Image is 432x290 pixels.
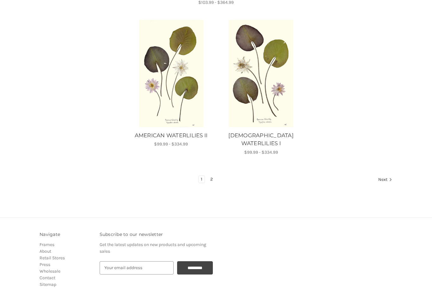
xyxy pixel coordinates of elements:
[199,176,205,183] a: Page 1 of 2
[219,132,303,148] a: AMERICAN WATERLILIES I, Price range from $99.99 to $334.99
[100,262,174,275] input: Your email address
[40,282,56,287] a: Sitemap
[130,20,212,127] a: AMERICAN WATERLILIES II, Price range from $99.99 to $334.99
[154,142,188,147] span: $99.99 - $334.99
[130,20,212,127] img: Unframed
[376,176,392,184] a: Next
[40,242,54,248] a: Frames
[100,231,213,238] h3: Subscribe to our newsletter
[220,20,302,127] img: Unframed
[40,231,93,238] h3: Navigate
[129,132,213,140] a: AMERICAN WATERLILIES II, Price range from $99.99 to $334.99
[244,150,278,155] span: $99.99 - $334.99
[220,20,302,127] a: AMERICAN WATERLILIES I, Price range from $99.99 to $334.99
[40,275,55,281] a: Contact
[100,242,213,255] p: Get the latest updates on new products and upcoming sales
[40,269,60,274] a: Wholesale
[40,256,65,261] a: Retail Stores
[208,176,215,183] a: Page 2 of 2
[40,249,51,254] a: About
[40,176,392,185] nav: pagination
[40,262,50,268] a: Press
